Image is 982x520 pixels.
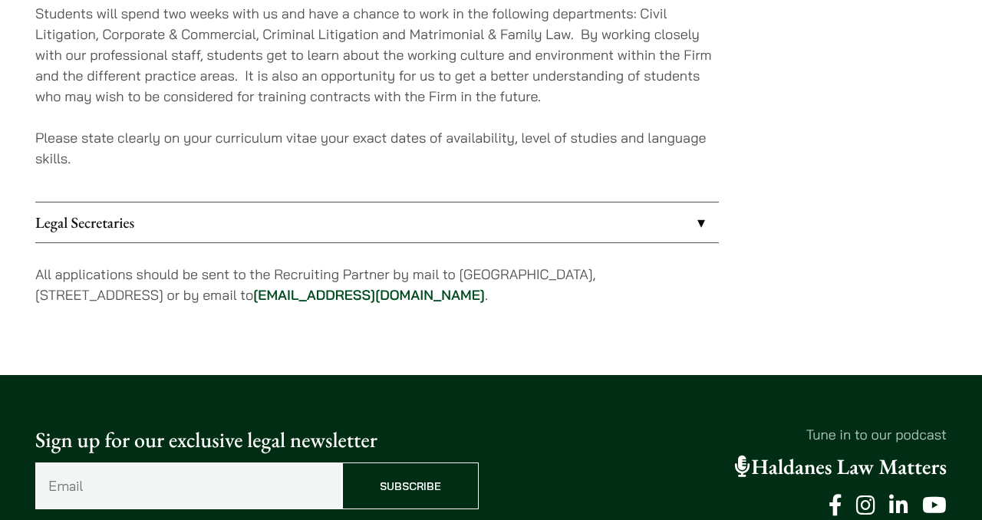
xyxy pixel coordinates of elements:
[503,424,947,445] p: Tune in to our podcast
[735,453,947,481] a: Haldanes Law Matters
[35,3,719,107] p: Students will spend two weeks with us and have a chance to work in the following departments: Civ...
[35,202,719,242] a: Legal Secretaries
[342,462,479,509] input: Subscribe
[35,264,719,305] p: All applications should be sent to the Recruiting Partner by mail to [GEOGRAPHIC_DATA], [STREET_A...
[35,127,719,169] p: Please state clearly on your curriculum vitae your exact dates of availability, level of studies ...
[35,424,479,456] p: Sign up for our exclusive legal newsletter
[253,286,485,304] a: [EMAIL_ADDRESS][DOMAIN_NAME]
[35,462,342,509] input: Email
